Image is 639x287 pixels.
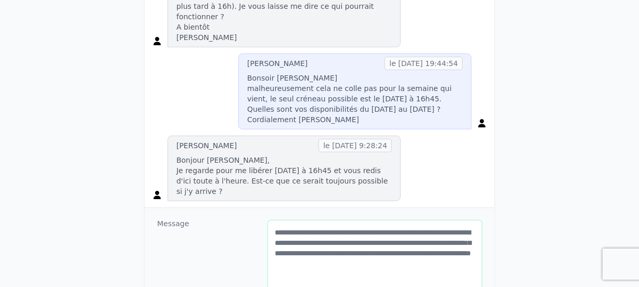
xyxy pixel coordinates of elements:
span: le [DATE] 19:44:54 [385,57,463,70]
div: [PERSON_NAME] [176,140,237,151]
p: Bonjour [PERSON_NAME], Je regarde pour me libérer [DATE] à 16h45 et vous redis d'ici toute à l'he... [176,155,392,197]
span: le [DATE] 9:28:24 [318,139,392,152]
div: [PERSON_NAME] [247,58,308,69]
p: Bonsoir [PERSON_NAME] malheureusement cela ne colle pas pour la semaine qui vient, le seul crénea... [247,73,463,125]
